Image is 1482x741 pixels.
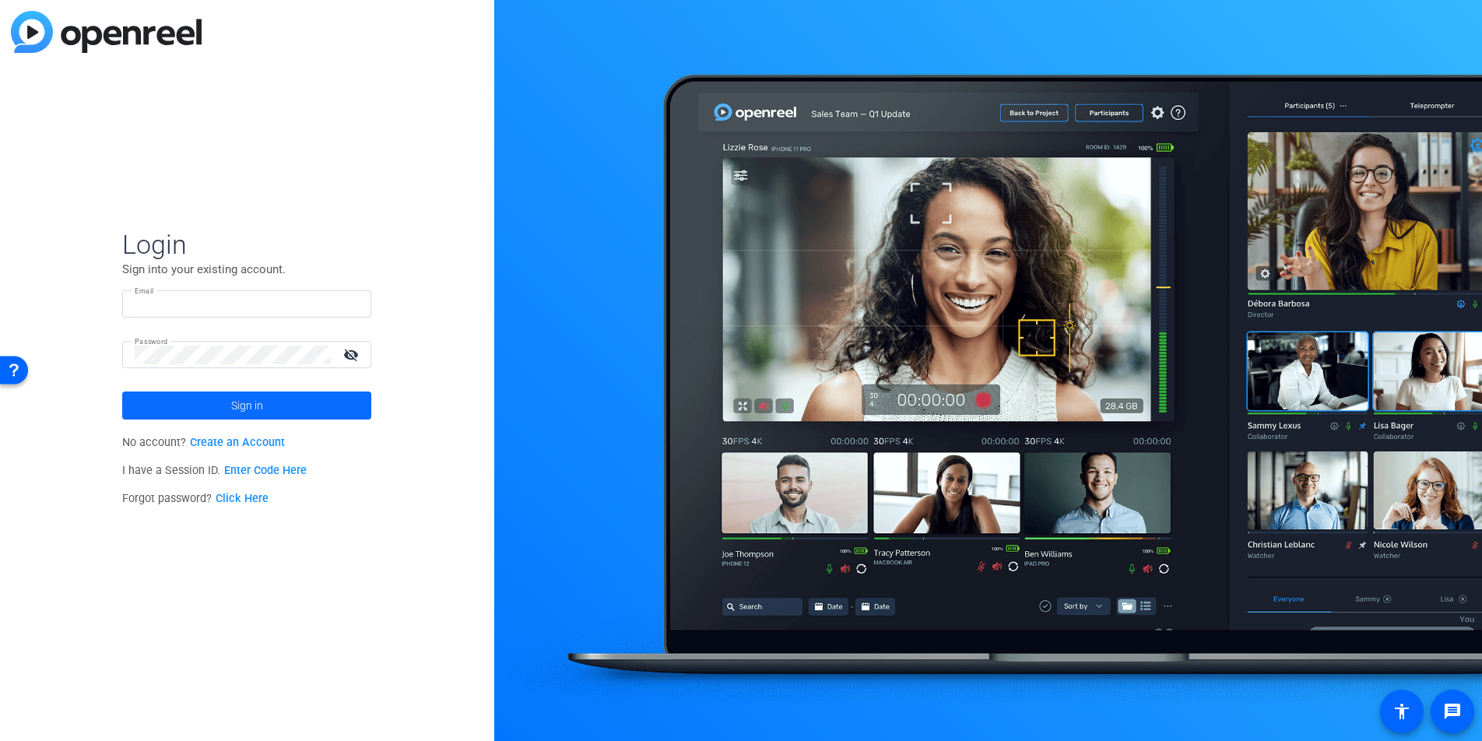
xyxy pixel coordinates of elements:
[11,11,202,53] img: blue-gradient.svg
[122,492,269,505] span: Forgot password?
[224,464,307,477] a: Enter Code Here
[122,464,307,477] span: I have a Session ID.
[122,392,371,420] button: Sign in
[1392,702,1411,721] mat-icon: accessibility
[135,286,154,295] mat-label: Email
[122,436,285,449] span: No account?
[1443,702,1462,721] mat-icon: message
[231,386,263,425] span: Sign in
[122,261,371,278] p: Sign into your existing account.
[135,295,359,314] input: Enter Email Address
[190,436,285,449] a: Create an Account
[135,337,168,346] mat-label: Password
[334,343,371,366] mat-icon: visibility_off
[122,228,371,261] span: Login
[216,492,269,505] a: Click Here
